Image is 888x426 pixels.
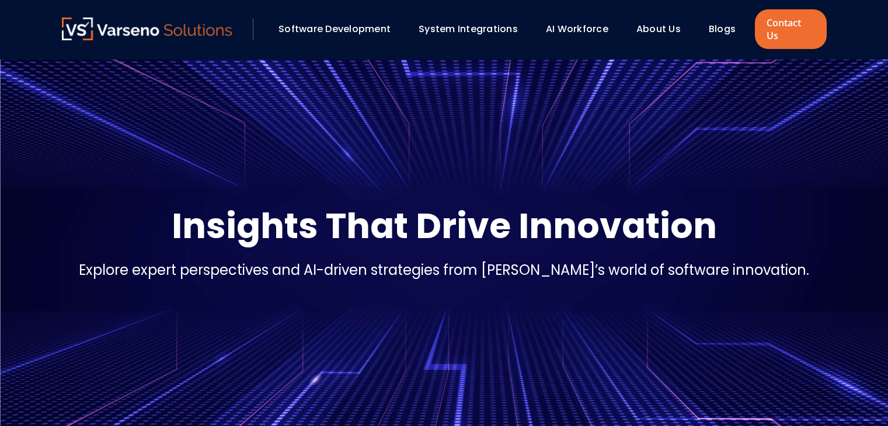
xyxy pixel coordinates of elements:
a: About Us [636,22,681,36]
div: About Us [631,19,697,39]
img: Varseno Solutions – Product Engineering & IT Services [62,18,232,40]
a: Software Development [278,22,391,36]
a: System Integrations [419,22,518,36]
div: Blogs [703,19,752,39]
a: Blogs [709,22,736,36]
div: Software Development [273,19,407,39]
a: AI Workforce [546,22,608,36]
div: System Integrations [413,19,534,39]
p: Explore expert perspectives and AI-driven strategies from [PERSON_NAME]’s world of software innov... [79,260,809,281]
p: Insights That Drive Innovation [172,202,717,249]
a: Contact Us [755,9,826,49]
a: Varseno Solutions – Product Engineering & IT Services [62,18,232,41]
div: AI Workforce [540,19,625,39]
